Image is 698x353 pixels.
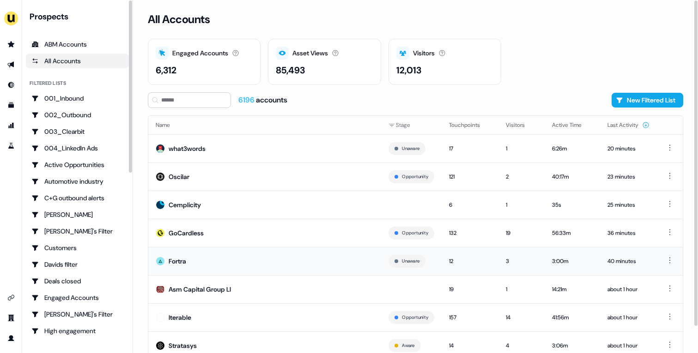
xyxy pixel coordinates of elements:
[506,341,537,350] div: 4
[31,160,123,169] div: Active Opportunities
[449,313,491,322] div: 157
[402,257,419,265] button: Unaware
[26,91,129,106] a: Go to 001_Inbound
[31,310,123,319] div: [PERSON_NAME]'s Filter
[31,127,123,136] div: 003_Clearbit
[31,276,123,286] div: Deals closed
[449,172,491,181] div: 121
[156,63,176,77] div: 6,312
[449,200,491,209] div: 6
[31,243,123,252] div: Customers
[396,63,421,77] div: 12,013
[552,144,593,153] div: 6:26m
[402,144,419,153] button: Unaware
[26,307,129,322] a: Go to Geneviève's Filter
[31,110,123,120] div: 002_Outbound
[169,200,201,209] div: Cemplicity
[4,290,18,305] a: Go to integrations
[31,260,123,269] div: Davids filter
[169,285,231,294] div: Asm Capital Group Ll
[31,210,123,219] div: [PERSON_NAME]
[169,172,189,181] div: Oscilar
[26,157,129,172] a: Go to Active Opportunities
[607,313,649,322] div: about 1 hour
[26,274,129,288] a: Go to Deals closed
[26,290,129,305] a: Go to Engaged Accounts
[449,228,491,238] div: 132
[169,228,204,238] div: GoCardless
[552,117,593,133] button: Active Time
[169,313,191,322] div: Iterable
[31,94,123,103] div: 001_Inbound
[506,144,537,153] div: 1
[292,48,328,58] div: Asset Views
[26,191,129,205] a: Go to C+G outbound alerts
[26,224,129,239] a: Go to Charlotte's Filter
[4,98,18,113] a: Go to templates
[449,257,491,266] div: 12
[607,172,649,181] div: 23 minutes
[26,207,129,222] a: Go to Charlotte Stone
[506,285,537,294] div: 1
[26,108,129,122] a: Go to 002_Outbound
[607,285,649,294] div: about 1 hour
[26,141,129,156] a: Go to 004_LinkedIn Ads
[506,257,537,266] div: 3
[30,11,129,22] div: Prospects
[402,341,414,350] button: Aware
[552,257,593,266] div: 3:00m
[26,323,129,338] a: Go to High engagement
[26,54,129,68] a: All accounts
[552,313,593,322] div: 41:56m
[31,56,123,66] div: All Accounts
[238,95,287,105] div: accounts
[169,144,206,153] div: what3words
[402,173,428,181] button: Opportunity
[31,177,123,186] div: Automotive industry
[552,285,593,294] div: 14:21m
[506,313,537,322] div: 14
[402,229,428,237] button: Opportunity
[4,118,18,133] a: Go to attribution
[31,326,123,335] div: High engagement
[4,311,18,325] a: Go to team
[169,341,197,350] div: Stratasys
[449,285,491,294] div: 19
[552,341,593,350] div: 3:06m
[607,228,649,238] div: 36 minutes
[506,117,536,133] button: Visitors
[31,144,123,153] div: 004_LinkedIn Ads
[148,12,210,26] h3: All Accounts
[607,257,649,266] div: 40 minutes
[552,228,593,238] div: 56:33m
[413,48,435,58] div: Visitors
[506,200,537,209] div: 1
[607,341,649,350] div: about 1 hour
[238,95,256,105] span: 6196
[26,240,129,255] a: Go to Customers
[402,313,428,322] button: Opportunity
[552,200,593,209] div: 35s
[31,227,123,236] div: [PERSON_NAME]'s Filter
[172,48,228,58] div: Engaged Accounts
[607,144,649,153] div: 20 minutes
[4,138,18,153] a: Go to experiments
[449,117,491,133] button: Touchpoints
[276,63,305,77] div: 85,493
[26,257,129,272] a: Go to Davids filter
[148,116,381,134] th: Name
[169,257,186,266] div: Fortra
[31,293,123,302] div: Engaged Accounts
[4,78,18,92] a: Go to Inbound
[449,341,491,350] div: 14
[607,200,649,209] div: 25 minutes
[26,37,129,52] a: ABM Accounts
[607,117,649,133] button: Last Activity
[388,120,434,130] div: Stage
[26,124,129,139] a: Go to 003_Clearbit
[4,57,18,72] a: Go to outbound experience
[31,193,123,203] div: C+G outbound alerts
[612,93,683,108] button: New Filtered List
[30,79,66,87] div: Filtered lists
[552,172,593,181] div: 40:17m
